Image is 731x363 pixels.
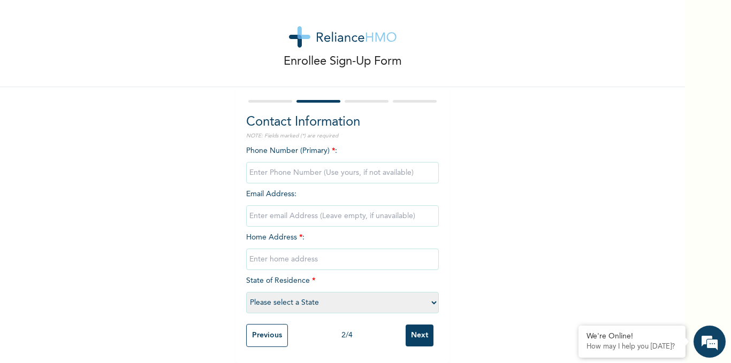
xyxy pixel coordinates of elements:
p: Enrollee Sign-Up Form [284,53,402,71]
input: Enter Phone Number (Use yours, if not available) [246,162,439,183]
span: Phone Number (Primary) : [246,147,439,176]
input: Next [406,325,433,346]
div: Chat with us now [56,60,180,74]
img: logo [289,26,397,48]
input: Previous [246,324,288,347]
textarea: Type your message and hit 'Enter' [5,269,204,306]
span: Conversation [5,325,105,333]
div: We're Online! [587,332,677,341]
div: 2 / 4 [288,330,406,341]
input: Enter home address [246,249,439,270]
span: Email Address : [246,190,439,220]
p: NOTE: Fields marked (*) are required [246,132,439,140]
img: d_794563401_company_1708531726252_794563401 [20,53,43,80]
div: FAQs [105,306,204,339]
h2: Contact Information [246,113,439,132]
input: Enter email Address (Leave empty, if unavailable) [246,205,439,227]
span: We're online! [62,123,148,231]
p: How may I help you today? [587,343,677,351]
span: State of Residence [246,277,439,306]
div: Minimize live chat window [176,5,201,31]
span: Home Address : [246,234,439,263]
